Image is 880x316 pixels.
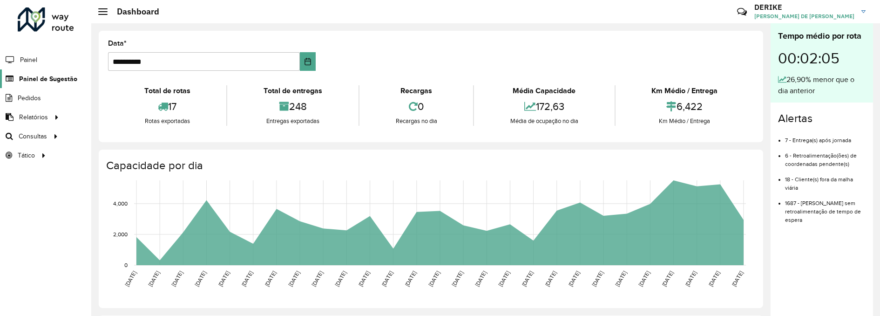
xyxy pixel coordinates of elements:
div: Recargas no dia [362,117,471,126]
text: 2,000 [113,231,128,237]
div: 17 [110,96,224,117]
div: Entregas exportadas [230,117,356,126]
li: 6 - Retroalimentação(ões) de coordenadas pendente(s) [785,144,866,168]
div: 26,90% menor que o dia anterior [778,74,866,96]
text: [DATE] [123,270,137,288]
h2: Dashboard [108,7,159,17]
span: [PERSON_NAME] DE [PERSON_NAME] [754,12,854,21]
text: [DATE] [567,270,581,288]
text: [DATE] [334,270,347,288]
div: Total de entregas [230,85,356,96]
div: Tempo médio por rota [778,30,866,42]
text: 4,000 [113,200,128,206]
div: 172,63 [476,96,612,117]
span: Consultas [19,131,47,141]
li: 1687 - [PERSON_NAME] sem retroalimentação de tempo de espera [785,192,866,224]
text: [DATE] [194,270,207,288]
text: [DATE] [451,270,464,288]
span: Painel de Sugestão [19,74,77,84]
span: Pedidos [18,93,41,103]
text: [DATE] [731,270,744,288]
text: [DATE] [404,270,417,288]
h3: DERIKE [754,3,854,12]
text: [DATE] [147,270,161,288]
div: 248 [230,96,356,117]
span: Painel [20,55,37,65]
div: Rotas exportadas [110,117,224,126]
text: [DATE] [521,270,534,288]
text: [DATE] [637,270,651,288]
text: [DATE] [474,270,487,288]
text: [DATE] [311,270,324,288]
text: [DATE] [497,270,511,288]
text: [DATE] [427,270,440,288]
h4: Capacidade por dia [106,159,754,172]
div: 0 [362,96,471,117]
text: [DATE] [707,270,721,288]
button: Choose Date [300,52,316,71]
div: 00:02:05 [778,42,866,74]
text: 0 [124,262,128,268]
span: Tático [18,151,35,160]
text: [DATE] [614,270,628,288]
text: [DATE] [357,270,371,288]
text: [DATE] [217,270,230,288]
div: 6,422 [618,96,751,117]
text: [DATE] [287,270,301,288]
div: Km Médio / Entrega [618,85,751,96]
a: Contato Rápido [732,2,752,22]
div: Recargas [362,85,471,96]
label: Data [108,38,127,49]
div: Média Capacidade [476,85,612,96]
text: [DATE] [240,270,254,288]
text: [DATE] [544,270,557,288]
text: [DATE] [170,270,184,288]
text: [DATE] [380,270,394,288]
text: [DATE] [684,270,697,288]
text: [DATE] [661,270,674,288]
div: Km Médio / Entrega [618,117,751,126]
li: 18 - Cliente(s) fora da malha viária [785,168,866,192]
div: Total de rotas [110,85,224,96]
span: Relatórios [19,112,48,122]
h4: Alertas [778,112,866,125]
div: Média de ocupação no dia [476,117,612,126]
li: 7 - Entrega(s) após jornada [785,129,866,144]
text: [DATE] [264,270,277,288]
text: [DATE] [591,270,604,288]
